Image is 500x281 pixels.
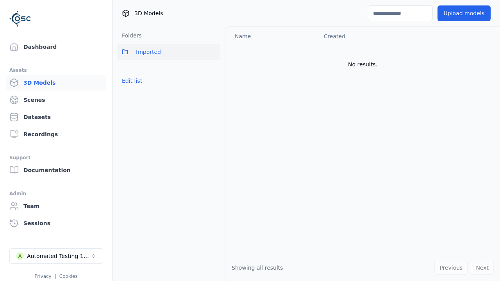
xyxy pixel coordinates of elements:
[9,189,103,198] div: Admin
[9,153,103,162] div: Support
[59,274,78,279] a: Cookies
[9,8,31,30] img: Logo
[225,46,500,83] td: No results.
[117,74,147,88] button: Edit list
[134,9,163,17] span: 3D Models
[9,66,103,75] div: Assets
[55,274,56,279] span: |
[6,198,106,214] a: Team
[27,252,90,260] div: Automated Testing 1 - Playwright
[437,5,491,21] button: Upload models
[318,27,412,46] th: Created
[9,248,103,264] button: Select a workspace
[117,44,220,60] button: Imported
[6,39,106,55] a: Dashboard
[6,126,106,142] a: Recordings
[6,162,106,178] a: Documentation
[117,32,142,39] h3: Folders
[225,27,318,46] th: Name
[6,75,106,91] a: 3D Models
[232,265,283,271] span: Showing all results
[6,215,106,231] a: Sessions
[6,109,106,125] a: Datasets
[6,92,106,108] a: Scenes
[16,252,24,260] div: A
[34,274,51,279] a: Privacy
[136,47,161,57] span: Imported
